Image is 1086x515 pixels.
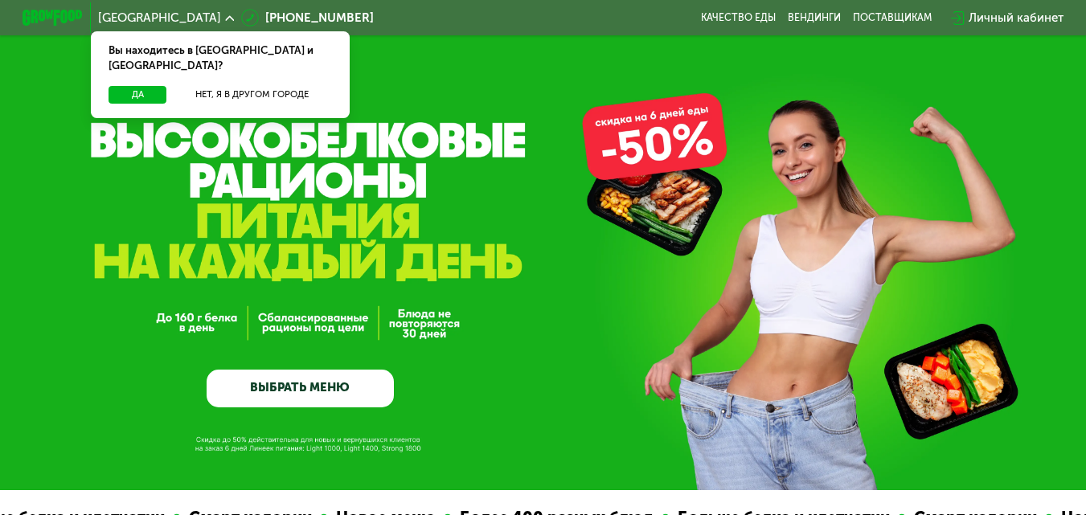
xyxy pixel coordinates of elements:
div: поставщикам [853,12,932,24]
button: Нет, я в другом городе [173,86,332,104]
a: ВЫБРАТЬ МЕНЮ [207,370,395,407]
a: [PHONE_NUMBER] [241,9,374,27]
a: Вендинги [788,12,841,24]
a: Качество еды [701,12,776,24]
button: Да [109,86,166,104]
span: [GEOGRAPHIC_DATA] [98,12,221,24]
div: Вы находитесь в [GEOGRAPHIC_DATA] и [GEOGRAPHIC_DATA]? [91,31,350,86]
div: Личный кабинет [969,9,1063,27]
